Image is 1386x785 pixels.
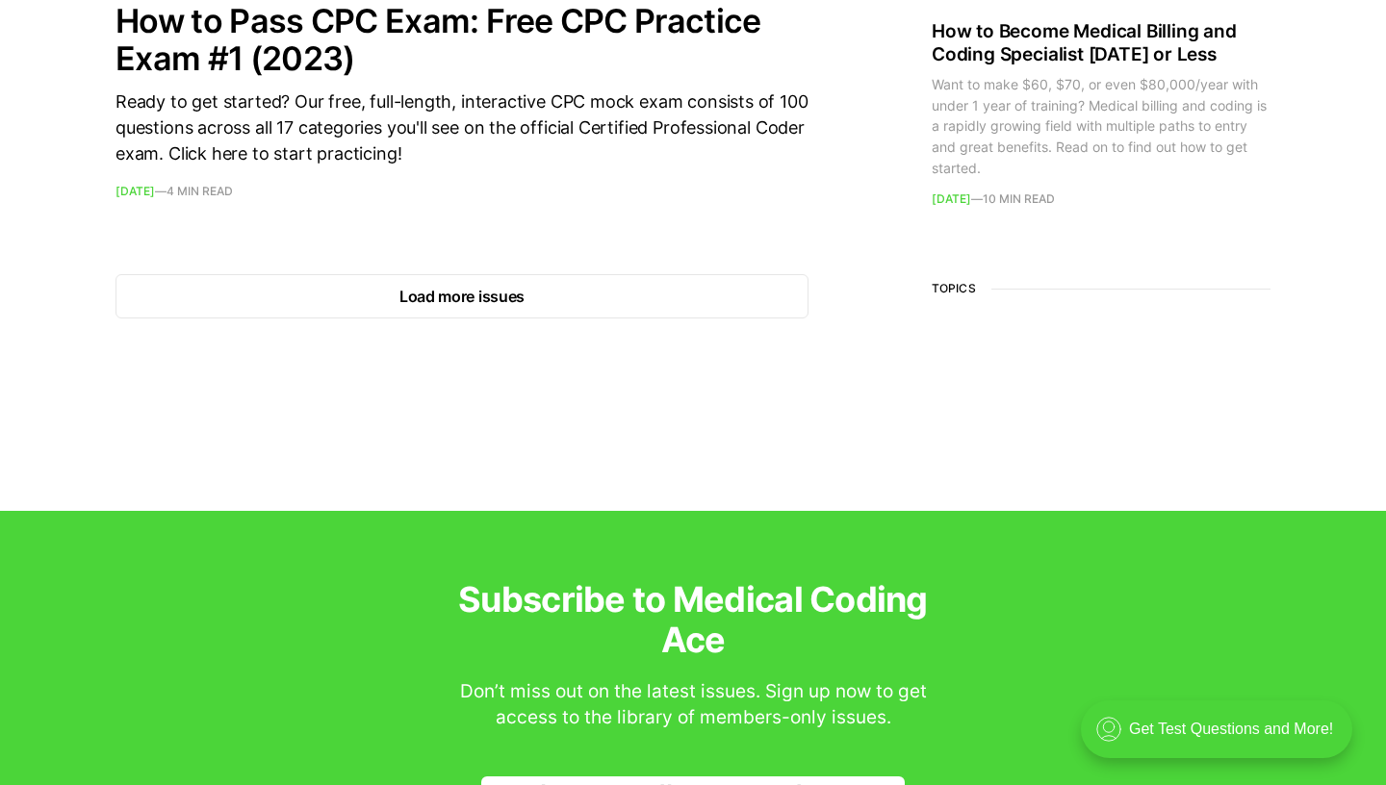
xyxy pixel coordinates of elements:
time: [DATE] [115,184,155,198]
iframe: portal-trigger [1065,691,1386,785]
h2: How to Become Medical Billing and Coding Specialist [DATE] or Less [932,21,1270,67]
a: How to Become Medical Billing and Coding Specialist [DATE] or Less Want to make $60, $70, or even... [932,21,1270,206]
h2: How to Pass CPC Exam: Free CPC Practice Exam #1 (2023) [115,2,808,77]
div: Ready to get started? Our free, full-length, interactive CPC mock exam consists of 100 questions ... [115,89,808,166]
footer: — [115,186,808,197]
time: [DATE] [932,192,971,207]
span: 4 min read [167,186,233,197]
h3: Topics [932,283,1270,296]
div: Want to make $60, $70, or even $80,000/year with under 1 year of training? Medical billing and co... [932,74,1270,178]
div: Don’t miss out on the latest issues. Sign up now to get access to the library of members-only iss... [443,679,943,730]
button: Load more issues [115,274,808,318]
footer: — [932,194,1270,206]
span: 10 min read [983,194,1055,206]
a: How to Pass CPC Exam: Free CPC Practice Exam #1 (2023) Ready to get started? Our free, full-lengt... [115,2,808,197]
h3: Subscribe to Medical Coding Ace [443,580,943,660]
